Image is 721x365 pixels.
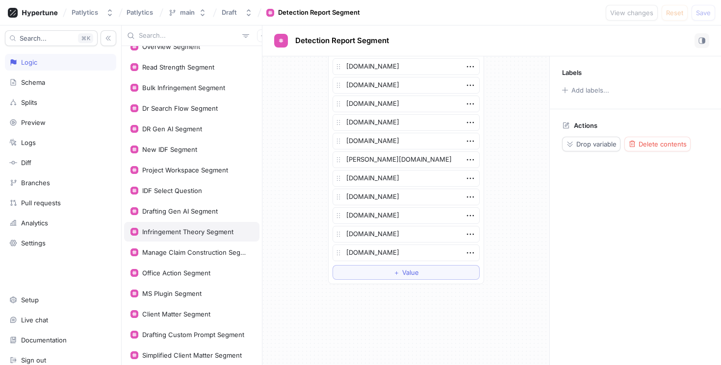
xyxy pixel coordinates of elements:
div: Documentation [21,336,67,344]
span: Patlytics [127,9,153,16]
div: Draft [222,8,237,17]
div: Preview [21,119,46,126]
div: Logs [21,139,36,146]
textarea: [DOMAIN_NAME] [333,77,480,94]
button: Patlytics [68,4,118,21]
div: Settings [21,239,46,247]
textarea: [PERSON_NAME][DOMAIN_NAME] [333,151,480,168]
div: Setup [21,296,39,304]
div: Pull requests [21,199,61,207]
p: Labels [562,69,582,76]
textarea: [DOMAIN_NAME] [333,114,480,131]
button: Save [692,5,715,21]
textarea: [DOMAIN_NAME] [333,170,480,187]
button: main [164,4,210,21]
div: Client Matter Segment [142,310,210,318]
div: Dr Search Flow Segment [142,104,218,112]
textarea: [DOMAIN_NAME] [333,189,480,205]
button: Delete contents [624,137,691,151]
div: Simplified Client Matter Segment [142,351,242,359]
input: Search... [139,31,238,41]
div: Read Strength Segment [142,63,214,71]
div: K [78,33,93,43]
button: Draft [218,4,257,21]
div: Add labels... [571,87,609,94]
div: Schema [21,78,45,86]
span: Detection Report Segment [295,37,389,45]
div: Diff [21,159,31,167]
div: main [180,8,195,17]
div: MS Plugin Segment [142,290,202,297]
span: Reset [666,10,683,16]
div: Detection Report Segment [278,8,360,18]
textarea: [DOMAIN_NAME] [333,226,480,243]
div: Drafting Gen AI Segment [142,207,218,215]
p: Actions [574,122,597,129]
span: Search... [20,35,47,41]
div: Bulk Infringement Segment [142,84,225,92]
button: Search...K [5,30,98,46]
div: Infringement Theory Segment [142,228,233,236]
a: Documentation [5,332,116,348]
span: ＋ [393,269,400,275]
div: IDF Select Question [142,187,202,195]
div: Splits [21,98,37,106]
div: Logic [21,58,37,66]
div: Patlytics [72,8,98,17]
textarea: [DOMAIN_NAME] [333,58,480,75]
button: View changes [606,5,658,21]
div: DR Gen AI Segment [142,125,202,133]
div: Office Action Segment [142,269,210,277]
div: Sign out [21,356,46,364]
textarea: [DOMAIN_NAME] [333,133,480,149]
textarea: [DOMAIN_NAME] [333,96,480,112]
textarea: [DOMAIN_NAME] [333,207,480,224]
div: New IDF Segment [142,146,197,153]
button: ＋Value [333,265,480,280]
div: Analytics [21,219,48,227]
div: Manage Claim Construction Segment [142,248,249,256]
div: Drafting Custom Prompt Segment [142,331,244,339]
div: Live chat [21,316,48,324]
span: Drop variable [576,141,617,147]
button: Reset [662,5,688,21]
button: Add labels... [559,84,612,97]
div: Overview Segment [142,43,200,50]
span: Value [402,269,419,275]
textarea: [DOMAIN_NAME] [333,244,480,261]
div: Project Workspace Segment [142,166,228,174]
span: View changes [610,10,653,16]
span: Delete contents [639,141,687,147]
div: Branches [21,179,50,187]
span: Save [696,10,711,16]
button: Drop variable [562,137,620,151]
